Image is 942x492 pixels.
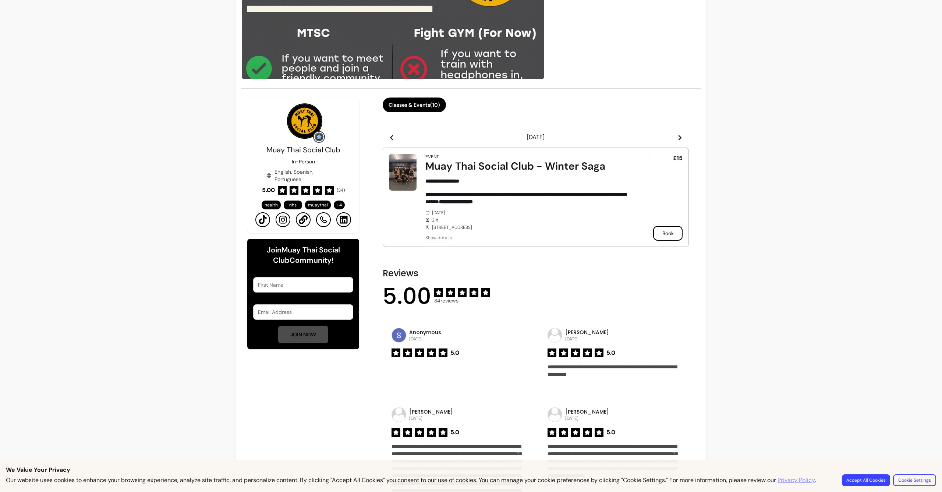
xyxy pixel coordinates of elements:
button: Book [653,226,683,241]
p: Anonymous [409,329,441,336]
span: muaythai [308,202,328,208]
p: [PERSON_NAME] [565,329,609,336]
span: 5.00 [262,186,275,195]
p: [DATE] [565,415,609,421]
button: Cookie Settings [893,474,936,486]
button: Accept All Cookies [842,474,890,486]
p: [PERSON_NAME] [565,408,609,415]
span: 5.0 [450,428,459,437]
p: [DATE] [409,336,441,342]
p: [DATE] [565,336,609,342]
img: avatar [548,328,562,342]
header: [DATE] [383,130,689,145]
span: 2 h [432,217,629,223]
input: First Name [258,281,348,289]
img: avatar [392,408,406,422]
span: 5.00 [383,285,431,307]
span: 5.0 [606,428,615,437]
span: 34 reviews [434,297,490,304]
span: Show details [425,235,629,241]
div: Muay Thai Social Club - Winter Saga [425,160,629,173]
p: [PERSON_NAME] [409,408,453,415]
a: Privacy Policy [778,476,815,485]
div: English, Spanish, Portuguese [266,168,340,183]
p: We Value Your Privacy [6,466,936,474]
img: Grow [315,132,323,141]
img: Provider image [287,103,322,139]
p: In-Person [292,158,315,165]
span: + 4 [335,202,343,208]
span: nhs [289,202,297,208]
img: Muay Thai Social Club - Winter Saga [389,154,417,191]
span: £15 [673,154,683,163]
div: Event [425,154,439,160]
p: [DATE] [409,415,453,421]
span: 5.0 [450,348,459,357]
h6: Join Muay Thai Social Club Community! [253,245,353,265]
input: Email Address [258,308,348,316]
span: 5.0 [606,348,615,357]
button: Classes & Events(10) [383,98,446,112]
div: [DATE] [STREET_ADDRESS] [425,210,629,230]
span: health [265,202,278,208]
span: ( 34 ) [337,187,345,193]
h2: Reviews [383,268,689,279]
img: avatar [548,408,562,422]
img: avatar [392,328,406,342]
span: Muay Thai Social Club [266,145,340,155]
p: Our website uses cookies to enhance your browsing experience, analyze site traffic, and personali... [6,476,816,485]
